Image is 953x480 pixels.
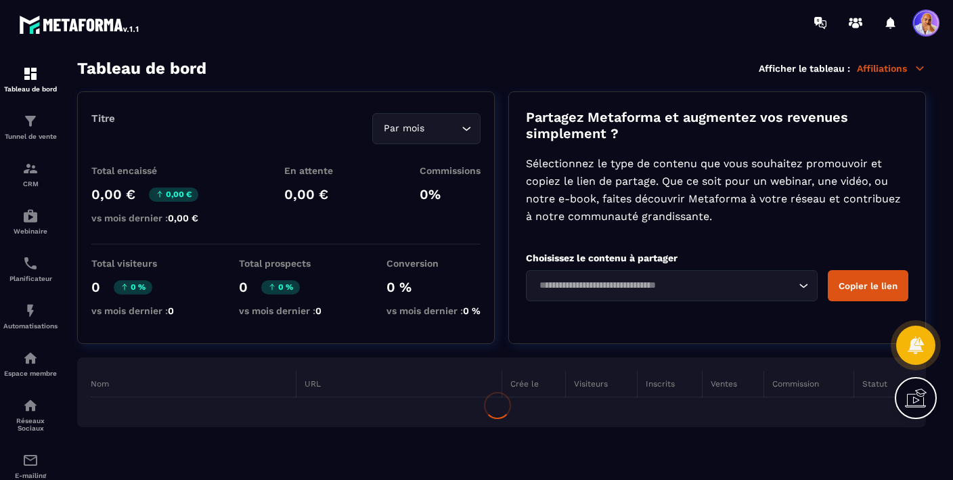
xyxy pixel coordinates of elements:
p: 0,00 € [149,188,198,202]
p: 0 % [114,280,152,294]
th: Inscrits [638,371,703,397]
p: 0 [239,279,248,295]
a: automationsautomationsEspace membre [3,340,58,387]
h3: Tableau de bord [77,59,206,78]
img: logo [19,12,141,37]
th: Statut [854,371,912,397]
button: Copier le lien [828,270,908,301]
p: Planificateur [3,275,58,282]
div: Search for option [372,113,481,144]
img: scheduler [22,255,39,271]
p: Tunnel de vente [3,133,58,140]
p: vs mois dernier : [91,213,198,223]
p: 0 [91,279,100,295]
p: Conversion [386,258,481,269]
p: 0% [420,186,481,202]
p: Total prospects [239,258,322,269]
img: formation [22,66,39,82]
p: 0,00 € [284,186,333,202]
a: social-networksocial-networkRéseaux Sociaux [3,387,58,442]
p: Automatisations [3,322,58,330]
p: E-mailing [3,472,58,479]
p: Commissions [420,165,481,176]
p: vs mois dernier : [239,305,322,316]
img: email [22,452,39,468]
img: automations [22,350,39,366]
p: Titre [91,112,115,125]
p: Partagez Metaforma et augmentez vos revenues simplement ? [526,109,908,141]
img: automations [22,208,39,224]
p: Afficher le tableau : [759,63,850,74]
span: 0 [168,305,174,316]
a: automationsautomationsWebinaire [3,198,58,245]
p: vs mois dernier : [91,305,174,316]
p: CRM [3,180,58,188]
p: Sélectionnez le type de contenu que vous souhaitez promouvoir et copiez le lien de partage. Que c... [526,155,908,225]
img: formation [22,113,39,129]
img: formation [22,160,39,177]
p: Choisissez le contenu à partager [526,253,908,263]
p: Total visiteurs [91,258,174,269]
div: Search for option [526,270,818,301]
a: formationformationTableau de bord [3,56,58,103]
p: En attente [284,165,333,176]
th: Nom [91,371,296,397]
p: 0,00 € [91,186,135,202]
th: Ventes [703,371,763,397]
span: 0 % [463,305,481,316]
a: formationformationCRM [3,150,58,198]
input: Search for option [428,121,458,136]
img: social-network [22,397,39,414]
th: Crée le [502,371,566,397]
p: 0 % [261,280,300,294]
span: Par mois [381,121,428,136]
a: schedulerschedulerPlanificateur [3,245,58,292]
p: Espace membre [3,370,58,377]
a: automationsautomationsAutomatisations [3,292,58,340]
a: formationformationTunnel de vente [3,103,58,150]
th: Commission [763,371,854,397]
th: Visiteurs [566,371,638,397]
p: Affiliations [857,62,926,74]
span: 0 [315,305,322,316]
p: vs mois dernier : [386,305,481,316]
input: Search for option [535,278,795,293]
p: Webinaire [3,227,58,235]
p: Réseaux Sociaux [3,417,58,432]
p: Tableau de bord [3,85,58,93]
img: automations [22,303,39,319]
th: URL [296,371,502,397]
p: 0 % [386,279,481,295]
p: Total encaissé [91,165,198,176]
span: 0,00 € [168,213,198,223]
